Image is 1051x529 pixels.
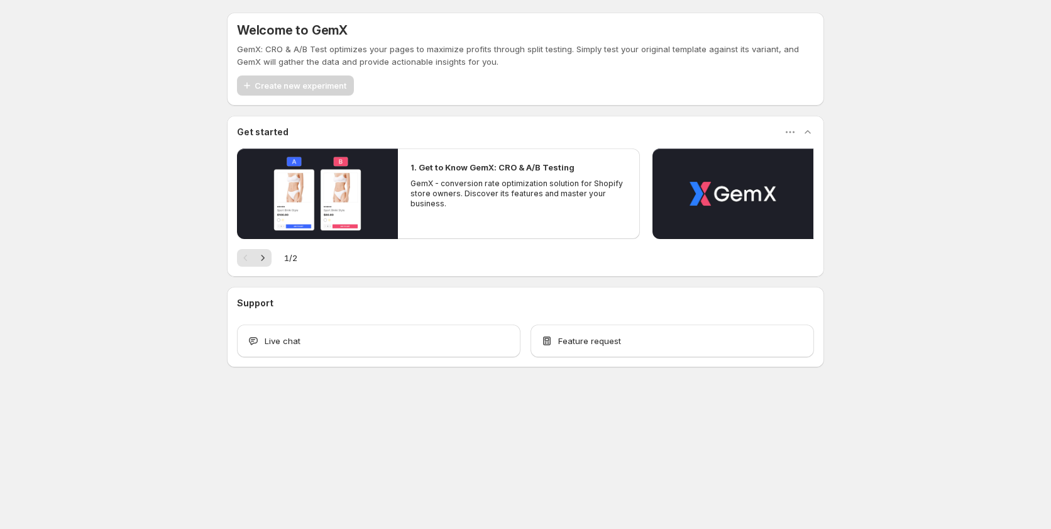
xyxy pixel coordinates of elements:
h3: Support [237,297,273,309]
h3: Get started [237,126,289,138]
p: GemX - conversion rate optimization solution for Shopify store owners. Discover its features and ... [410,179,627,209]
span: 1 / 2 [284,252,297,264]
button: Next [254,249,272,267]
h2: 1. Get to Know GemX: CRO & A/B Testing [410,161,575,174]
button: Play video [652,148,813,239]
nav: Pagination [237,249,272,267]
span: Feature request [558,335,621,347]
button: Play video [237,148,398,239]
span: Live chat [265,335,300,347]
h5: Welcome to GemX [237,23,348,38]
p: GemX: CRO & A/B Test optimizes your pages to maximize profits through split testing. Simply test ... [237,43,814,68]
